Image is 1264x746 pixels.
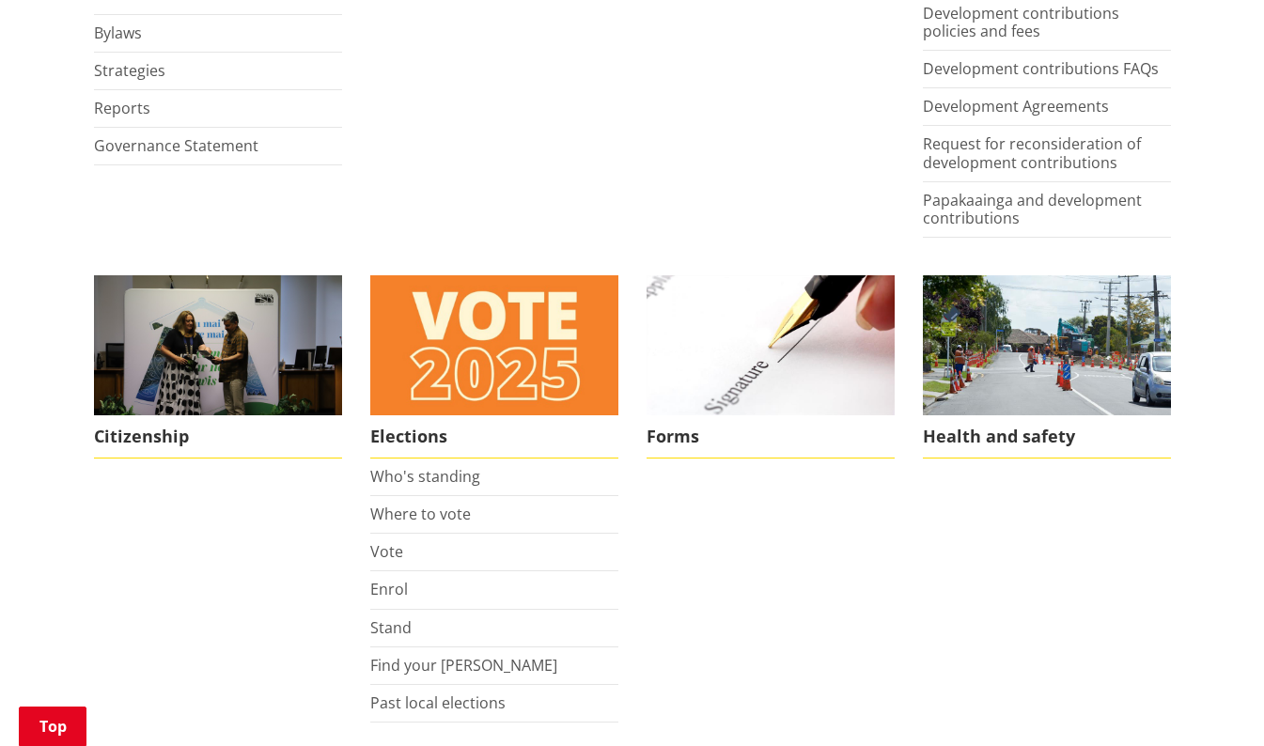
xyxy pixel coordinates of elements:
[923,3,1119,41] a: Development contributions policies and fees
[94,135,258,156] a: Governance Statement
[94,415,342,458] span: Citizenship
[923,275,1171,415] img: Health and safety
[94,275,342,415] img: Citizenship Ceremony March 2023
[370,541,403,562] a: Vote
[19,707,86,746] a: Top
[370,415,618,458] span: Elections
[370,579,408,599] a: Enrol
[94,23,142,43] a: Bylaws
[94,275,342,458] a: Citizenship Ceremony March 2023 Citizenship
[94,98,150,118] a: Reports
[647,275,895,415] img: Find a form to complete
[647,415,895,458] span: Forms
[923,415,1171,458] span: Health and safety
[370,275,618,458] a: Elections
[370,466,480,487] a: Who's standing
[647,275,895,458] a: Find a form to complete Forms
[923,58,1159,79] a: Development contributions FAQs
[923,275,1171,458] a: Health and safety Health and safety
[370,655,557,676] a: Find your [PERSON_NAME]
[370,504,471,524] a: Where to vote
[923,133,1141,172] a: Request for reconsideration of development contributions
[94,60,165,81] a: Strategies
[1178,667,1245,735] iframe: Messenger Launcher
[923,190,1142,228] a: Papakaainga and development contributions
[370,275,618,415] img: Vote 2025
[923,96,1109,117] a: Development Agreements
[370,692,506,713] a: Past local elections
[370,617,412,638] a: Stand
